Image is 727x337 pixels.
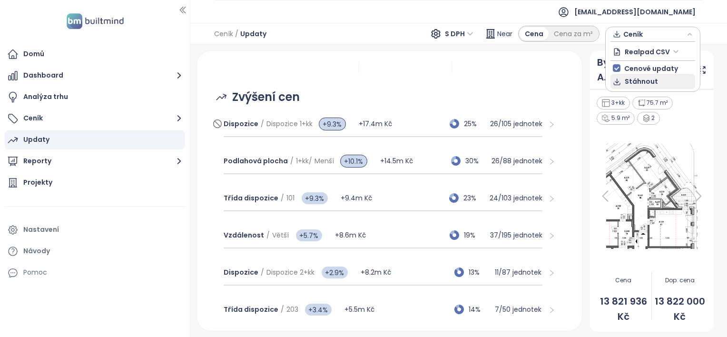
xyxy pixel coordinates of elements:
p: 24 / 103 jednotek [490,193,542,203]
span: Větší [272,230,289,240]
span: +14.5m Kč [380,156,413,166]
span: / [261,268,264,277]
span: 30% [465,156,486,166]
span: 23% [463,193,484,203]
div: Domů [23,48,44,60]
span: 13 821 936 Kč [596,294,651,324]
span: +10.1% [340,155,367,168]
span: S DPH [445,27,473,41]
div: 3+kk [597,97,630,109]
span: Near [497,25,512,42]
span: / [309,156,312,166]
div: Nastavení [23,224,59,236]
span: Dop. cena [652,276,707,285]
a: Projekty [5,173,185,192]
span: +8.6m Kč [335,230,366,240]
span: Updaty [240,25,266,42]
span: 19% [464,230,485,240]
span: Třída dispozice [224,193,278,203]
p: 26 / 88 jednotek [491,156,542,166]
span: Menší [314,156,334,166]
button: Reporty [5,152,185,171]
div: Návody [23,245,50,257]
span: +5.5m Kč [344,305,374,314]
div: button [610,27,695,41]
span: 13 822 000 Kč [652,294,707,324]
a: Byt A.2.01 [597,55,639,85]
div: 75.7 m² [632,97,673,109]
a: Updaty [5,130,185,149]
span: +5.7% [296,229,322,241]
span: right [548,195,555,202]
a: Nastavení [5,220,185,239]
div: Pomoc [23,267,47,278]
p: 11 / 87 jednotek [495,267,542,278]
span: right [548,269,555,277]
span: / [281,193,284,203]
span: +9.4m Kč [341,193,372,203]
a: Návody [5,242,185,261]
span: +2.9% [322,267,348,278]
span: Vzdálenost [224,230,264,240]
span: Ceník [623,27,685,41]
div: 5.9 m² [597,112,635,125]
div: Cena za m² [549,27,598,40]
span: +17.4m Kč [359,119,392,129]
span: / [266,230,270,240]
a: Analýza trhu [5,88,185,107]
span: Stáhnout [625,76,658,87]
span: right [548,121,555,128]
div: Analýza trhu [23,91,68,103]
span: Cenové updaty [624,64,678,73]
span: +8.2m Kč [361,268,391,277]
span: +9.3% [319,118,346,130]
img: logo [64,11,127,31]
span: right [548,158,555,165]
span: / [235,25,238,42]
button: Ceník [5,109,185,128]
span: +3.4% [305,304,332,316]
span: Cena [596,276,651,285]
div: Updaty [23,134,49,146]
span: Podlahová plocha [224,156,288,166]
span: Ceník [214,25,233,42]
div: Projekty [23,177,52,188]
span: 101 [286,193,295,203]
span: Dispozice 1+kk [266,119,313,129]
img: Floor plan [596,140,708,251]
div: 2 [637,112,660,125]
span: 1+kk [296,156,309,166]
span: 203 [286,305,298,314]
span: right [548,307,555,314]
p: 26 / 105 jednotek [490,119,542,129]
p: 37 / 195 jednotek [490,230,542,240]
span: 25% [464,119,485,129]
span: 14% [469,304,490,315]
span: / [290,156,294,166]
a: Domů [5,45,185,64]
button: Dashboard [5,66,185,85]
div: Pomoc [5,263,185,282]
span: Zvýšení cen [232,88,300,106]
span: Třída dispozice [224,305,278,314]
button: Stáhnout [610,74,695,89]
span: / [261,119,264,129]
span: 13% [469,267,490,278]
span: right [548,232,555,239]
span: Dispozice 2+kk [266,268,314,277]
p: 7 / 50 jednotek [495,304,542,315]
span: [EMAIL_ADDRESS][DOMAIN_NAME] [574,0,696,23]
span: / [281,305,284,314]
span: +9.3% [302,192,328,204]
div: Cena [520,27,549,40]
span: Dispozice [224,268,258,277]
span: Realpad CSV [625,45,678,59]
span: Dispozice [224,119,258,129]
